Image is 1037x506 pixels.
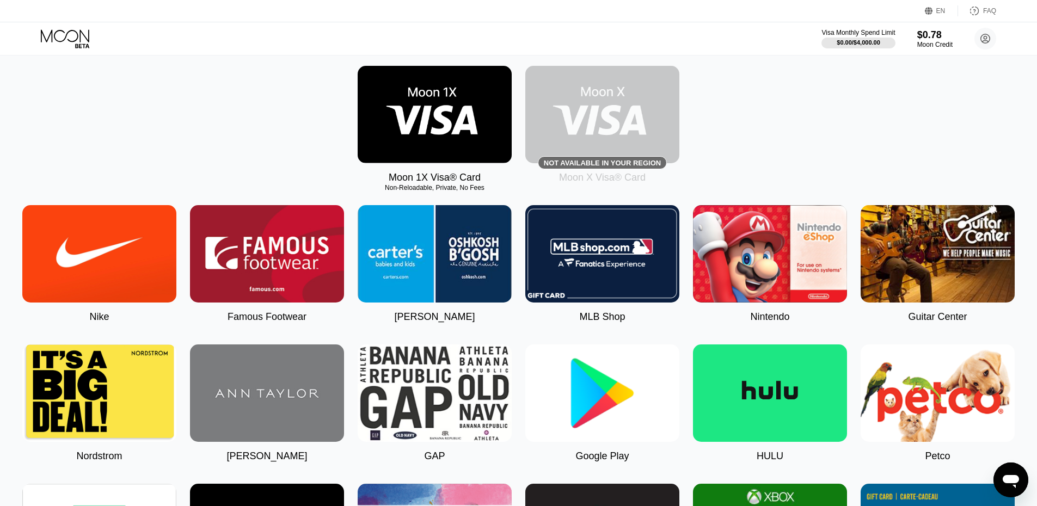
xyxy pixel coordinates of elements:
div: FAQ [983,7,996,15]
div: Famous Footwear [228,311,306,323]
div: Moon 1X Visa® Card [389,172,481,183]
div: Moon X Visa® Card [559,172,646,183]
div: $0.00 / $4,000.00 [837,39,880,46]
div: FAQ [958,5,996,16]
div: EN [936,7,946,15]
div: [PERSON_NAME] [226,451,307,462]
div: Nintendo [750,311,789,323]
iframe: Button to launch messaging window [993,462,1028,497]
div: Not available in your region [544,159,661,167]
div: Visa Monthly Spend Limit$0.00/$4,000.00 [821,29,895,48]
div: Nike [89,311,109,323]
div: Moon Credit [917,41,953,48]
div: Guitar Center [908,311,967,323]
div: Non-Reloadable, Private, No Fees [358,184,512,192]
div: Google Play [575,451,629,462]
div: Petco [925,451,950,462]
div: Visa Monthly Spend Limit [821,29,895,36]
div: EN [925,5,958,16]
div: Not available in your region [525,66,679,163]
div: $0.78Moon Credit [917,29,953,48]
div: HULU [757,451,783,462]
div: Nordstrom [76,451,122,462]
div: [PERSON_NAME] [394,311,475,323]
div: GAP [424,451,445,462]
div: MLB Shop [579,311,625,323]
div: $0.78 [917,29,953,41]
